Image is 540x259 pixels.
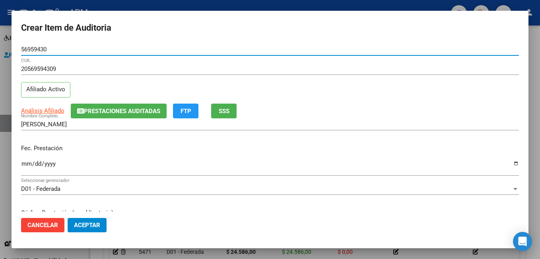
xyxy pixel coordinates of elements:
[211,104,237,118] button: SSS
[21,218,64,232] button: Cancelar
[74,222,100,229] span: Aceptar
[21,144,519,153] p: Fec. Prestación
[84,108,160,115] span: Prestaciones Auditadas
[513,232,532,251] div: Open Intercom Messenger
[21,185,60,192] span: D01 - Federada
[21,20,519,35] h2: Crear Item de Auditoria
[181,108,191,115] span: FTP
[71,104,167,118] button: Prestaciones Auditadas
[27,222,58,229] span: Cancelar
[21,107,64,114] span: Análisis Afiliado
[21,82,70,98] p: Afiliado Activo
[21,208,519,218] p: Código Prestación (no obligatorio)
[219,108,229,115] span: SSS
[173,104,198,118] button: FTP
[68,218,107,232] button: Aceptar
